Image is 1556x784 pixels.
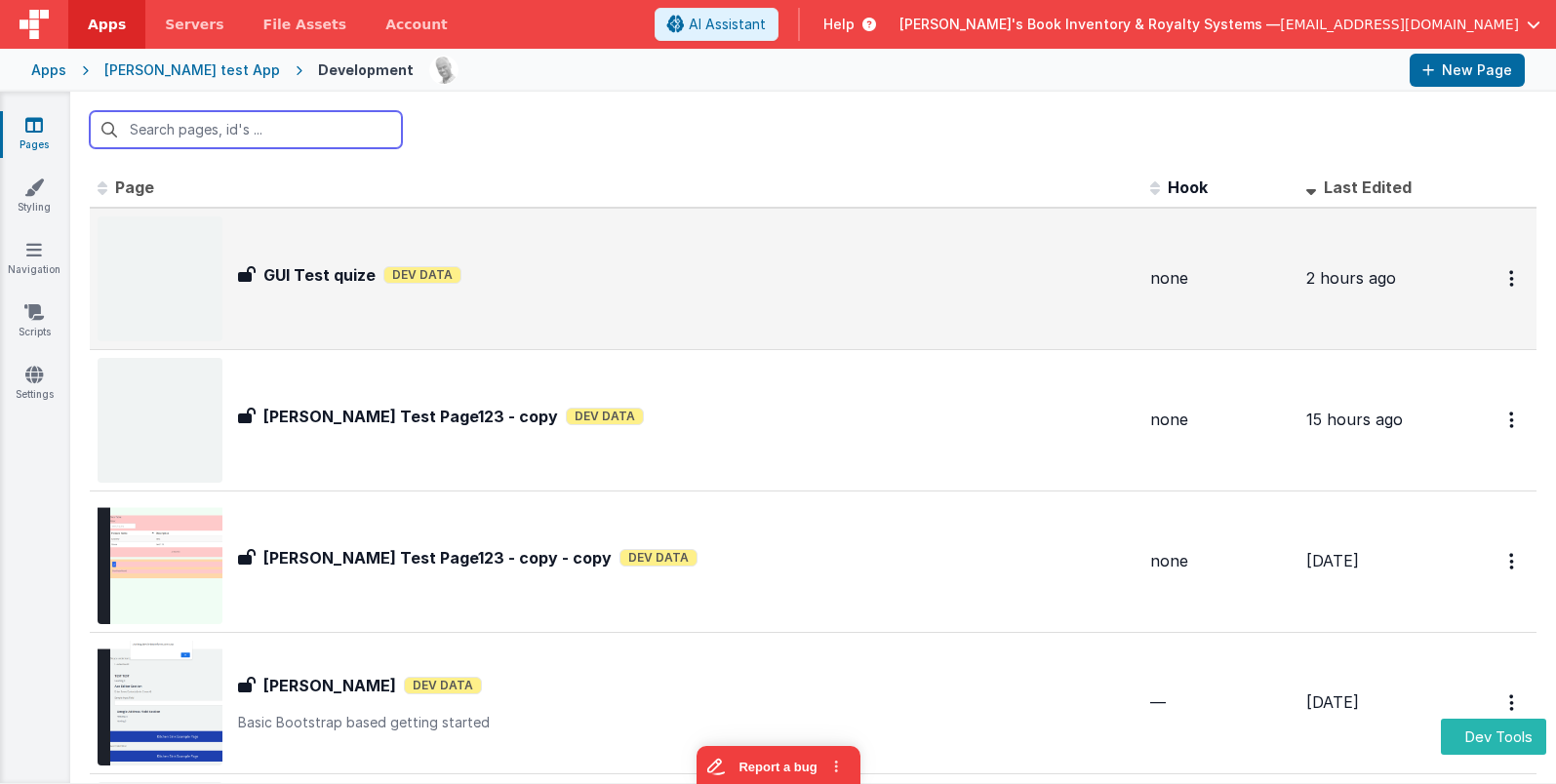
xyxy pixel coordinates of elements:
[655,8,778,41] button: AI Assistant
[1497,541,1529,581] button: Options
[1150,409,1291,431] div: none
[1150,267,1291,290] div: none
[1168,177,1208,197] span: Hook
[619,549,698,567] span: Dev Data
[823,15,855,34] span: Help
[566,408,644,425] span: Dev Data
[31,60,66,80] div: Apps
[1280,15,1519,34] span: [EMAIL_ADDRESS][DOMAIN_NAME]
[1497,683,1529,723] button: Options
[1306,410,1403,429] span: 15 hours ago
[1410,54,1525,87] button: New Page
[1497,400,1529,440] button: Options
[1306,551,1359,570] span: [DATE]
[115,177,154,197] span: Page
[1324,177,1412,197] span: Last Edited
[430,57,458,84] img: 11ac31fe5dc3d0eff3fbbbf7b26fa6e1
[1497,258,1529,298] button: Options
[1441,719,1546,755] button: Dev Tools
[165,15,223,34] span: Servers
[263,405,558,428] h3: [PERSON_NAME] Test Page123 - copy
[1306,692,1359,712] span: [DATE]
[689,15,766,34] span: AI Assistant
[404,677,482,694] span: Dev Data
[1150,692,1166,712] span: —
[1306,268,1396,288] span: 2 hours ago
[318,60,414,80] div: Development
[90,111,402,148] input: Search pages, id's ...
[238,713,1135,732] p: Basic Bootstrap based getting started
[104,60,280,80] div: [PERSON_NAME] test App
[263,263,376,287] h3: GUI Test quize
[263,674,396,697] h3: [PERSON_NAME]
[88,15,126,34] span: Apps
[263,15,347,34] span: File Assets
[383,266,461,284] span: Dev Data
[899,15,1280,34] span: [PERSON_NAME]'s Book Inventory & Royalty Systems —
[1150,550,1291,572] div: none
[899,15,1540,34] button: [PERSON_NAME]'s Book Inventory & Royalty Systems — [EMAIL_ADDRESS][DOMAIN_NAME]
[263,546,612,569] h3: [PERSON_NAME] Test Page123 - copy - copy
